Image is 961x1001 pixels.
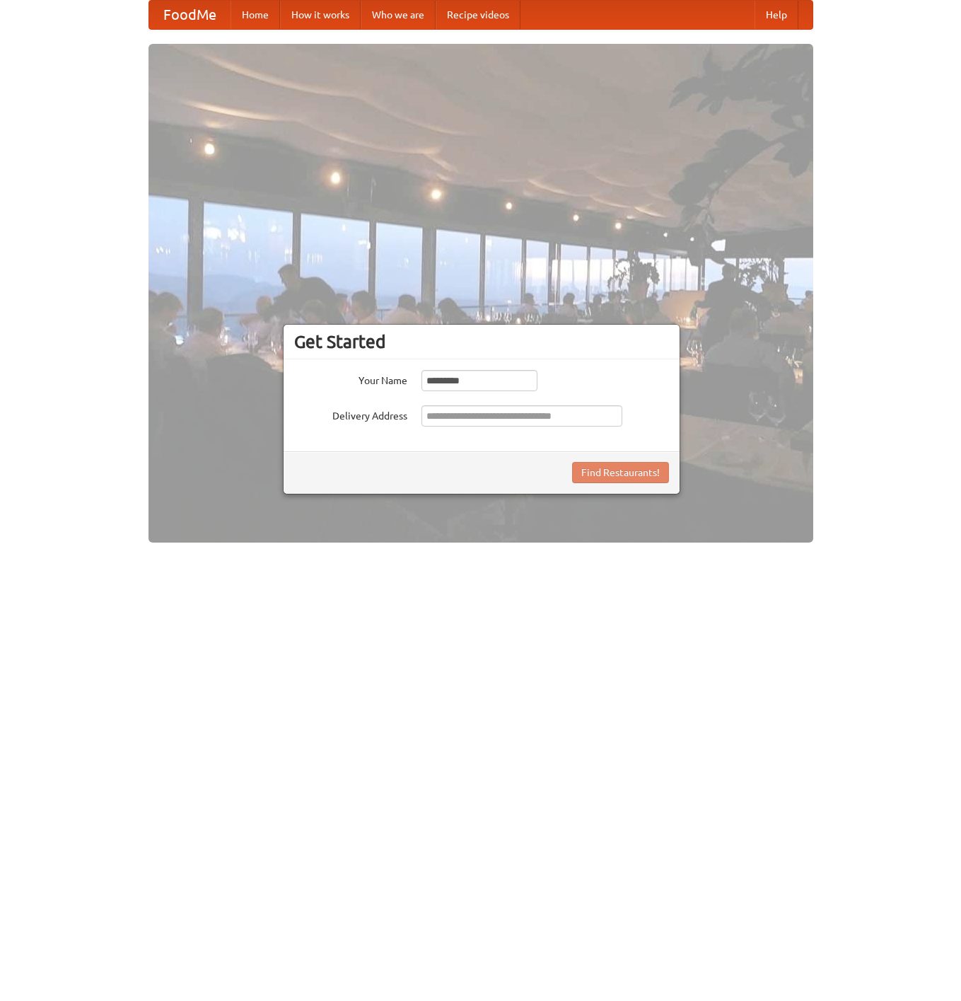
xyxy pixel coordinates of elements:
[280,1,361,29] a: How it works
[231,1,280,29] a: Home
[294,331,669,352] h3: Get Started
[755,1,798,29] a: Help
[149,1,231,29] a: FoodMe
[361,1,436,29] a: Who we are
[436,1,520,29] a: Recipe videos
[572,462,669,483] button: Find Restaurants!
[294,405,407,423] label: Delivery Address
[294,370,407,388] label: Your Name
